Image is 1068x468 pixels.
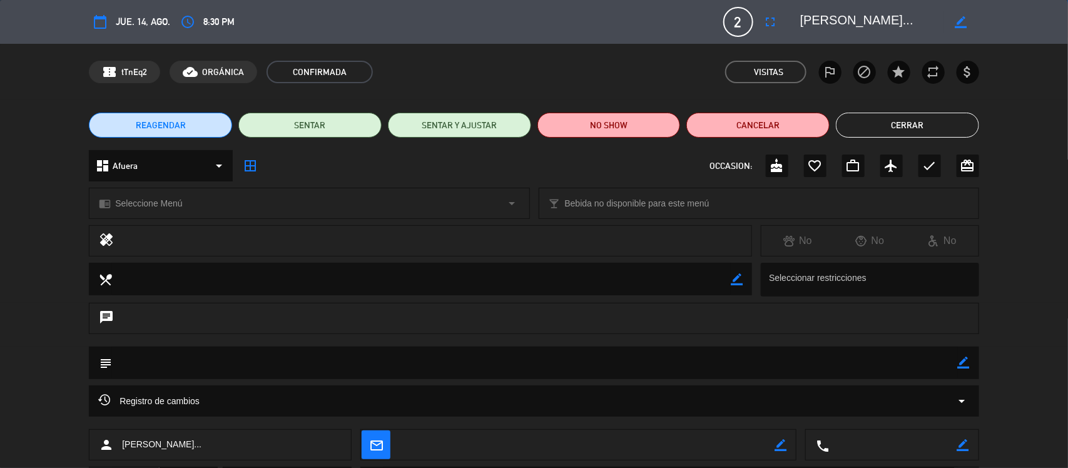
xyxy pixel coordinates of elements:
i: cake [770,158,785,173]
i: person [99,437,114,452]
i: fullscreen [763,14,778,29]
i: local_phone [815,439,829,452]
span: 2 [723,7,753,37]
i: border_color [957,439,969,451]
i: local_dining [98,272,112,286]
i: local_bar [549,198,561,210]
button: calendar_today [89,11,111,33]
i: favorite_border [808,158,823,173]
div: No [906,233,979,249]
i: repeat [926,64,941,79]
span: 8:30 PM [203,14,235,29]
i: work_outline [846,158,861,173]
em: Visitas [754,65,783,79]
i: border_all [243,158,258,173]
button: Cerrar [836,113,979,138]
i: calendar_today [93,14,108,29]
i: chat [99,310,114,327]
i: subject [98,356,112,370]
span: CONFIRMADA [267,61,373,83]
i: dashboard [95,158,110,173]
i: airplanemode_active [884,158,899,173]
i: border_color [958,357,970,369]
span: tTnEq2 [121,65,147,79]
button: NO SHOW [537,113,681,138]
button: REAGENDAR [89,113,232,138]
i: border_color [955,16,967,28]
i: border_color [731,273,743,285]
i: mail_outline [369,438,383,452]
span: Bebida no disponible para este menú [565,196,709,211]
span: jue. 14, ago. [116,14,170,29]
span: OCCASION: [710,159,753,173]
span: confirmation_number [102,64,117,79]
i: block [857,64,872,79]
i: arrow_drop_down [505,196,520,211]
i: cloud_done [183,64,198,79]
i: check [922,158,937,173]
button: SENTAR [238,113,382,138]
span: REAGENDAR [136,119,186,132]
i: healing [99,232,114,250]
i: star [892,64,907,79]
i: card_giftcard [960,158,975,173]
span: Registro de cambios [98,394,200,409]
i: access_time [180,14,195,29]
i: outlined_flag [823,64,838,79]
i: arrow_drop_down [211,158,226,173]
div: No [834,233,907,249]
i: attach_money [960,64,975,79]
button: fullscreen [760,11,782,33]
span: Seleccione Menú [115,196,182,211]
i: arrow_drop_down [955,394,970,409]
button: Cancelar [686,113,830,138]
span: Afuera [113,159,138,173]
span: [PERSON_NAME]... [122,437,201,452]
i: border_color [775,439,786,451]
button: access_time [176,11,199,33]
div: No [761,233,834,249]
button: SENTAR Y AJUSTAR [388,113,531,138]
span: ORGÁNICA [202,65,244,79]
i: chrome_reader_mode [99,198,111,210]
